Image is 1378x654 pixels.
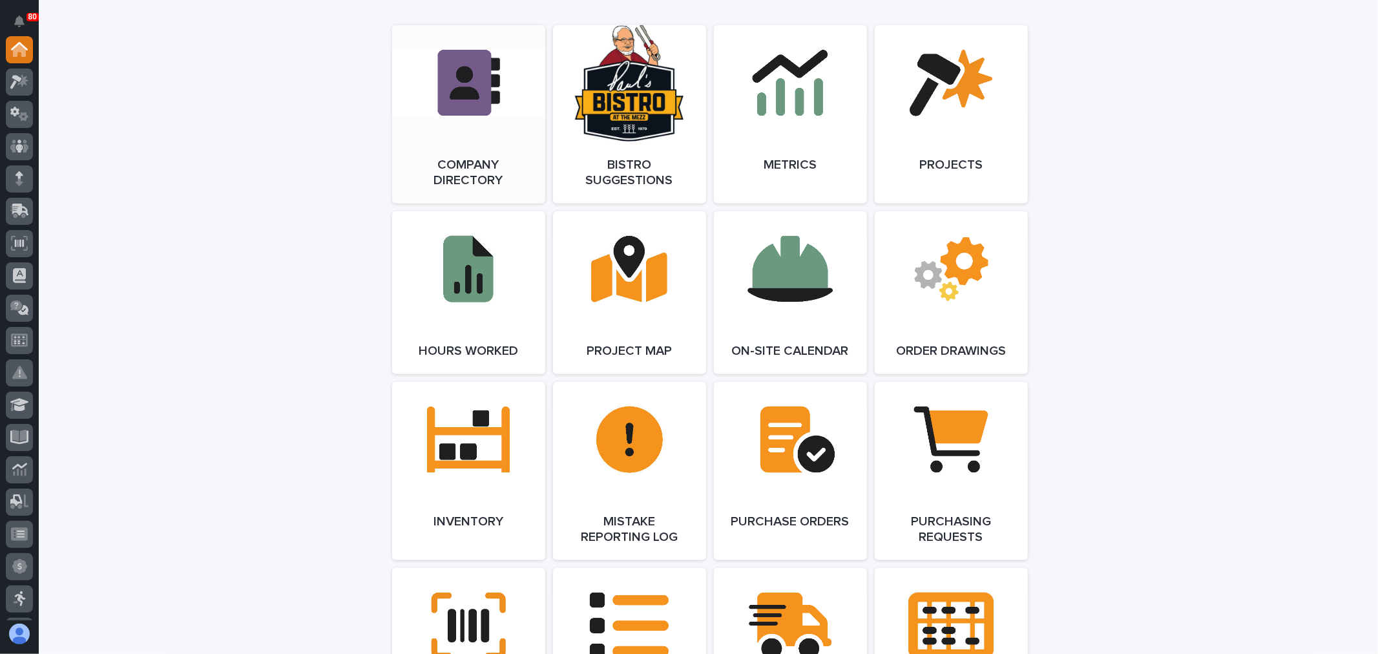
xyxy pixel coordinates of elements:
a: Hours Worked [392,211,545,374]
a: Inventory [392,382,545,560]
a: Projects [875,25,1028,204]
a: Metrics [714,25,867,204]
p: 80 [28,12,37,21]
a: Project Map [553,211,706,374]
a: Bistro Suggestions [553,25,706,204]
div: Notifications80 [16,16,33,36]
a: On-Site Calendar [714,211,867,374]
a: Order Drawings [875,211,1028,374]
a: Purchase Orders [714,382,867,560]
a: Purchasing Requests [875,382,1028,560]
button: Notifications [6,8,33,35]
a: Company Directory [392,25,545,204]
a: Mistake Reporting Log [553,382,706,560]
button: users-avatar [6,620,33,648]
